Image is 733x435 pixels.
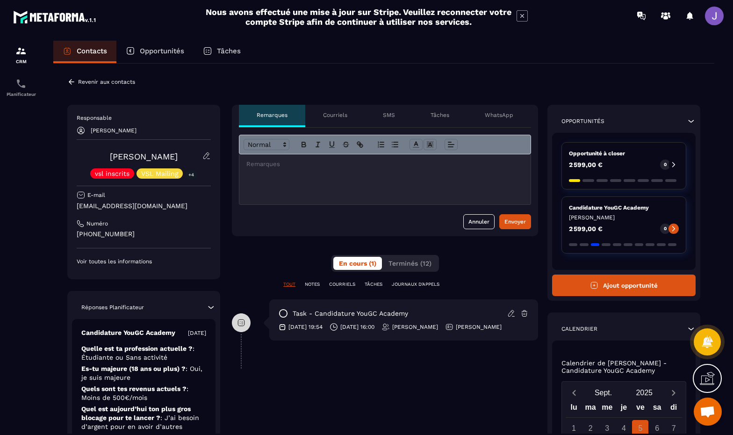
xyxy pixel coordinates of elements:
[78,79,135,85] p: Revenir aux contacts
[339,260,376,267] span: En cours (1)
[463,214,495,229] button: Annuler
[569,150,679,157] p: Opportunité à closer
[194,41,250,63] a: Tâches
[95,170,129,177] p: vsl inscrits
[141,170,178,177] p: VSL Mailing
[333,257,382,270] button: En cours (1)
[217,47,241,55] p: Tâches
[504,217,526,226] div: Envoyer
[81,304,144,311] p: Réponses Planificateur
[561,325,597,333] p: Calendrier
[87,191,105,199] p: E-mail
[624,384,665,401] button: Open years overlay
[323,111,347,119] p: Courriels
[305,281,320,288] p: NOTES
[81,405,206,431] p: Quel est aujourd’hui ton plus gros blocage pour te lancer ?
[188,329,206,337] p: [DATE]
[77,258,211,265] p: Voir toutes les informations
[665,386,682,399] button: Next month
[616,401,632,417] div: je
[2,71,40,104] a: schedulerschedulerPlanificateur
[140,47,184,55] p: Opportunités
[116,41,194,63] a: Opportunités
[694,398,722,426] a: Ouvrir le chat
[53,41,116,63] a: Contacts
[485,111,513,119] p: WhatsApp
[665,401,682,417] div: di
[383,111,395,119] p: SMS
[293,309,408,318] p: task - Candidature YouGC Academy
[110,152,178,161] a: [PERSON_NAME]
[566,386,583,399] button: Previous month
[13,8,97,25] img: logo
[569,214,679,221] p: [PERSON_NAME]
[77,47,107,55] p: Contacts
[664,161,667,168] p: 0
[392,323,438,331] p: [PERSON_NAME]
[288,323,323,331] p: [DATE] 19:54
[81,364,206,382] p: Es-tu majeure (18 ans ou plus) ?
[77,230,211,239] p: [PHONE_NUMBER]
[456,323,502,331] p: [PERSON_NAME]
[2,38,40,71] a: formationformationCRM
[257,111,287,119] p: Remarques
[582,401,599,417] div: ma
[205,7,512,27] h2: Nous avons effectué une mise à jour sur Stripe. Veuillez reconnecter votre compte Stripe afin de ...
[388,260,431,267] span: Terminés (12)
[81,344,206,362] p: Quelle est ta profession actuelle ?
[283,281,295,288] p: TOUT
[583,384,624,401] button: Open months overlay
[569,225,603,232] p: 2 599,00 €
[499,214,531,229] button: Envoyer
[15,45,27,57] img: formation
[561,359,686,374] p: Calendrier de [PERSON_NAME] - Candidature YouGC Academy
[566,401,582,417] div: lu
[431,111,449,119] p: Tâches
[329,281,355,288] p: COURRIELS
[81,384,206,402] p: Quels sont tes revenus actuels ?
[2,59,40,64] p: CRM
[383,257,437,270] button: Terminés (12)
[632,401,649,417] div: ve
[552,275,696,296] button: Ajout opportunité
[569,161,603,168] p: 2 599,00 €
[15,78,27,89] img: scheduler
[569,204,679,211] p: Candidature YouGC Academy
[86,220,108,227] p: Numéro
[365,281,382,288] p: TÂCHES
[664,225,667,232] p: 0
[77,114,211,122] p: Responsable
[392,281,439,288] p: JOURNAUX D'APPELS
[77,202,211,210] p: [EMAIL_ADDRESS][DOMAIN_NAME]
[81,328,175,337] p: Candidature YouGC Academy
[185,170,197,180] p: +4
[649,401,666,417] div: sa
[91,127,137,134] p: [PERSON_NAME]
[599,401,616,417] div: me
[340,323,374,331] p: [DATE] 16:00
[561,117,604,125] p: Opportunités
[2,92,40,97] p: Planificateur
